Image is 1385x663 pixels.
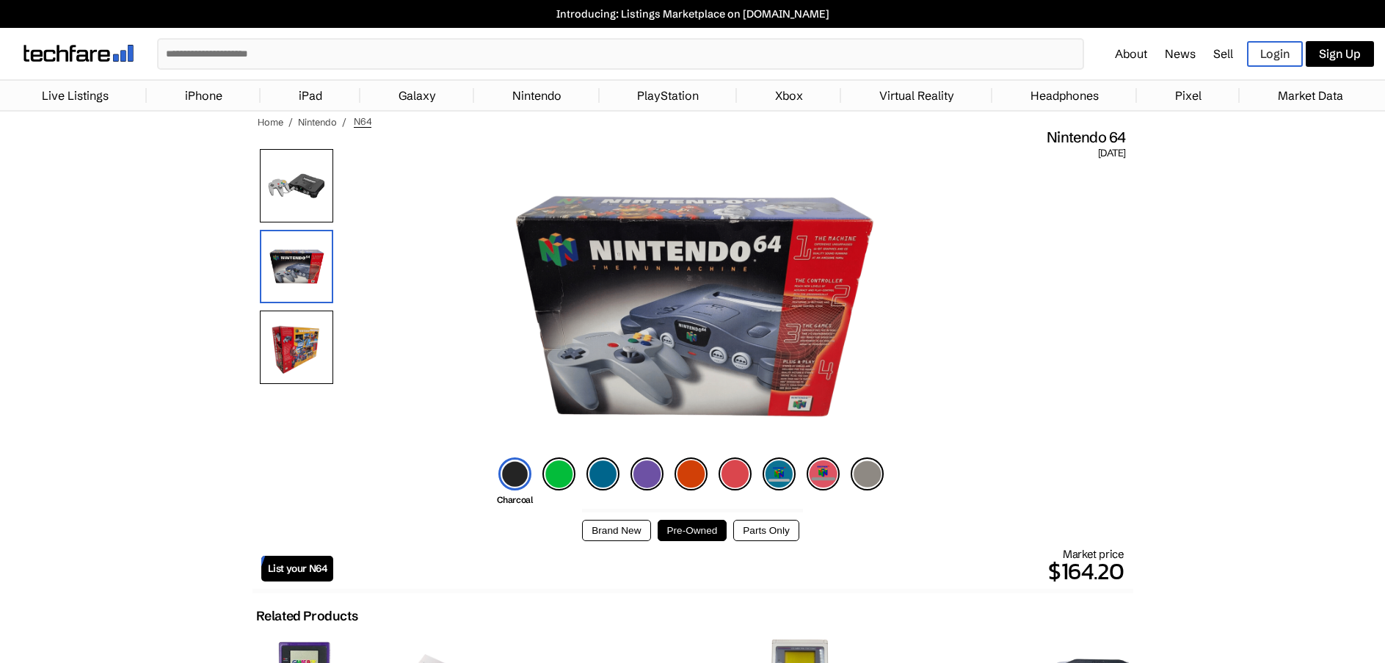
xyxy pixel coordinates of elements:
[505,81,569,110] a: Nintendo
[288,116,293,128] span: /
[354,115,371,128] span: N64
[260,149,333,222] img: Nintendo 64
[509,160,876,454] img: Nintendo 64
[23,45,134,62] img: techfare logo
[872,81,961,110] a: Virtual Reality
[256,608,358,624] h2: Related Products
[291,81,330,110] a: iPad
[258,116,283,128] a: Home
[1213,46,1233,61] a: Sell
[763,457,796,490] img: funtastic-clear-white-blue-icon
[298,116,337,128] a: Nintendo
[333,547,1124,589] div: Market price
[675,457,708,490] img: funtastic-fire-orange-icon
[1271,81,1351,110] a: Market Data
[630,81,706,110] a: PlayStation
[733,520,799,541] button: Parts Only
[333,554,1124,589] p: $164.20
[261,556,334,582] a: List your N64
[498,457,531,490] img: charcoal-icon
[851,457,884,490] img: funtastic-clear-black-icon
[1115,46,1147,61] a: About
[630,457,664,490] img: funtastic-grape-purple-icon
[542,457,575,490] img: funtastic-jungle-green-icon
[7,7,1378,21] a: Introducing: Listings Marketplace on [DOMAIN_NAME]
[497,494,533,505] span: Charcoal
[1306,41,1374,67] a: Sign Up
[807,457,840,490] img: funtastic-clear-white-red-icon
[260,230,333,303] img: Box
[582,520,650,541] button: Brand New
[586,457,619,490] img: funtastic-ice-blue-icon
[719,457,752,490] img: funtastic-watermelon-red-icon
[1023,81,1106,110] a: Headphones
[658,520,727,541] button: Pre-Owned
[34,81,116,110] a: Live Listings
[268,562,327,575] span: List your N64
[342,116,346,128] span: /
[1165,46,1196,61] a: News
[1247,41,1303,67] a: Login
[1098,147,1125,160] span: [DATE]
[1047,128,1125,147] span: Nintendo 64
[1168,81,1209,110] a: Pixel
[391,81,443,110] a: Galaxy
[260,311,333,384] img: Box2
[178,81,230,110] a: iPhone
[768,81,810,110] a: Xbox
